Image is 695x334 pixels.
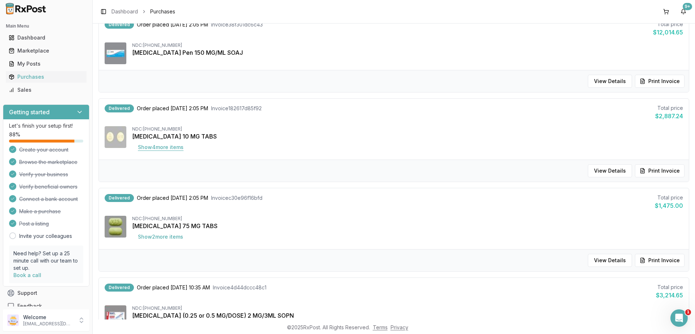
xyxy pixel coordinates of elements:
[670,309,688,327] iframe: Intercom live chat
[132,222,683,230] div: [MEDICAL_DATA] 75 MG TABS
[588,75,632,88] button: View Details
[137,21,208,28] span: Order placed [DATE] 2:05 PM
[656,284,683,291] div: Total price
[105,194,134,202] div: Delivered
[588,254,632,267] button: View Details
[19,171,68,178] span: Verify your business
[655,112,683,120] div: $2,887.24
[685,309,691,315] span: 1
[132,230,189,243] button: Show2more items
[678,6,689,17] button: 9+
[211,194,262,202] span: Invoice c30e96f16bfd
[211,21,263,28] span: Invoice 38f301dc6c43
[105,284,134,292] div: Delivered
[3,300,89,313] button: Feedback
[137,194,208,202] span: Order placed [DATE] 2:05 PM
[588,164,632,177] button: View Details
[105,21,134,29] div: Delivered
[19,158,77,166] span: Browse the marketplace
[19,220,49,227] span: Post a listing
[9,108,50,116] h3: Getting started
[19,146,68,153] span: Create your account
[211,105,262,112] span: Invoice 182617d85f92
[9,122,83,129] p: Let's finish your setup first!
[132,305,683,311] div: NDC: [PHONE_NUMBER]
[6,70,87,83] a: Purchases
[635,164,685,177] button: Print Invoice
[6,31,87,44] a: Dashboard
[9,86,84,94] div: Sales
[3,45,89,57] button: Marketplace
[19,183,77,190] span: Verify beneficial owners
[111,8,175,15] nav: breadcrumb
[656,291,683,300] div: $3,214.65
[635,254,685,267] button: Print Invoice
[213,284,266,291] span: Invoice 4d44dccc48c1
[132,42,683,48] div: NDC: [PHONE_NUMBER]
[6,83,87,96] a: Sales
[137,105,208,112] span: Order placed [DATE] 2:05 PM
[105,305,126,327] img: Ozempic (0.25 or 0.5 MG/DOSE) 2 MG/3ML SOPN
[13,250,79,272] p: Need help? Set up a 25 minute call with our team to set up.
[132,141,189,154] button: Show4more items
[9,47,84,54] div: Marketplace
[23,314,73,321] p: Welcome
[150,8,175,15] span: Purchases
[6,44,87,57] a: Marketplace
[653,28,683,37] div: $12,014.65
[7,314,19,326] img: User avatar
[111,8,138,15] a: Dashboard
[9,73,84,81] div: Purchases
[9,34,84,41] div: Dashboard
[655,201,683,210] div: $1,475.00
[683,3,692,10] div: 9+
[3,58,89,70] button: My Posts
[13,272,41,278] a: Book a call
[9,131,20,138] span: 88 %
[105,104,134,112] div: Delivered
[132,126,683,132] div: NDC: [PHONE_NUMBER]
[19,232,72,240] a: Invite your colleagues
[391,324,408,330] a: Privacy
[3,286,89,300] button: Support
[132,311,683,320] div: [MEDICAL_DATA] (0.25 or 0.5 MG/DOSE) 2 MG/3ML SOPN
[3,3,49,15] img: RxPost Logo
[653,21,683,28] div: Total price
[17,302,42,310] span: Feedback
[3,71,89,83] button: Purchases
[3,84,89,96] button: Sales
[655,104,683,112] div: Total price
[137,284,210,291] span: Order placed [DATE] 10:35 AM
[655,194,683,201] div: Total price
[132,48,683,57] div: [MEDICAL_DATA] Pen 150 MG/ML SOAJ
[3,32,89,44] button: Dashboard
[23,321,73,327] p: [EMAIL_ADDRESS][DOMAIN_NAME]
[132,216,683,222] div: NDC: [PHONE_NUMBER]
[6,57,87,70] a: My Posts
[19,208,61,215] span: Make a purchase
[132,132,683,141] div: [MEDICAL_DATA] 10 MG TABS
[6,23,87,29] h2: Main Menu
[105,42,126,64] img: Skyrizi Pen 150 MG/ML SOAJ
[635,75,685,88] button: Print Invoice
[373,324,388,330] a: Terms
[105,126,126,148] img: Jardiance 10 MG TABS
[19,195,78,203] span: Connect a bank account
[9,60,84,67] div: My Posts
[105,216,126,238] img: Gemtesa 75 MG TABS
